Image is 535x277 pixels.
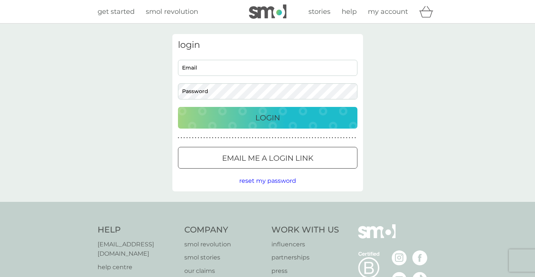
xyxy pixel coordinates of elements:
[215,136,216,140] p: ●
[271,253,339,262] a: partnerships
[346,136,347,140] p: ●
[178,107,357,129] button: Login
[298,136,299,140] p: ●
[98,240,177,259] a: [EMAIL_ADDRESS][DOMAIN_NAME]
[315,136,316,140] p: ●
[263,136,265,140] p: ●
[184,224,264,236] h4: Company
[352,136,353,140] p: ●
[146,6,198,17] a: smol revolution
[306,136,308,140] p: ●
[292,136,293,140] p: ●
[271,224,339,236] h4: Work With Us
[272,136,273,140] p: ●
[343,136,345,140] p: ●
[232,136,233,140] p: ●
[266,136,268,140] p: ●
[354,136,356,140] p: ●
[303,136,305,140] p: ●
[261,136,262,140] p: ●
[349,136,350,140] p: ●
[271,240,339,249] a: influencers
[239,176,296,186] button: reset my password
[98,262,177,272] a: help centre
[192,136,194,140] p: ●
[358,224,396,250] img: smol
[269,136,271,140] p: ●
[229,136,231,140] p: ●
[255,136,256,140] p: ●
[295,136,296,140] p: ●
[206,136,208,140] p: ●
[186,136,188,140] p: ●
[98,224,177,236] h4: Help
[255,112,280,124] p: Login
[277,136,279,140] p: ●
[98,7,135,16] span: get started
[280,136,282,140] p: ●
[184,266,264,276] a: our claims
[98,6,135,17] a: get started
[178,147,357,169] button: Email me a login link
[184,136,185,140] p: ●
[212,136,213,140] p: ●
[189,136,191,140] p: ●
[249,136,250,140] p: ●
[332,136,333,140] p: ●
[184,253,264,262] a: smol stories
[184,240,264,249] a: smol revolution
[258,136,259,140] p: ●
[252,136,253,140] p: ●
[309,136,310,140] p: ●
[338,136,339,140] p: ●
[198,136,199,140] p: ●
[218,136,219,140] p: ●
[419,4,438,19] div: basket
[238,136,239,140] p: ●
[329,136,330,140] p: ●
[326,136,328,140] p: ●
[308,6,330,17] a: stories
[224,136,225,140] p: ●
[235,136,236,140] p: ●
[246,136,248,140] p: ●
[221,136,222,140] p: ●
[222,152,313,164] p: Email me a login link
[201,136,202,140] p: ●
[240,136,242,140] p: ●
[239,177,296,184] span: reset my password
[249,4,286,19] img: smol
[320,136,322,140] p: ●
[317,136,319,140] p: ●
[412,250,427,265] img: visit the smol Facebook page
[286,136,288,140] p: ●
[178,40,357,50] h3: login
[226,136,228,140] p: ●
[275,136,276,140] p: ●
[392,250,407,265] img: visit the smol Instagram page
[289,136,290,140] p: ●
[271,266,339,276] a: press
[308,7,330,16] span: stories
[181,136,182,140] p: ●
[340,136,342,140] p: ●
[300,136,302,140] p: ●
[335,136,336,140] p: ●
[178,136,179,140] p: ●
[342,6,357,17] a: help
[203,136,205,140] p: ●
[368,7,408,16] span: my account
[312,136,313,140] p: ●
[323,136,325,140] p: ●
[368,6,408,17] a: my account
[195,136,196,140] p: ●
[342,7,357,16] span: help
